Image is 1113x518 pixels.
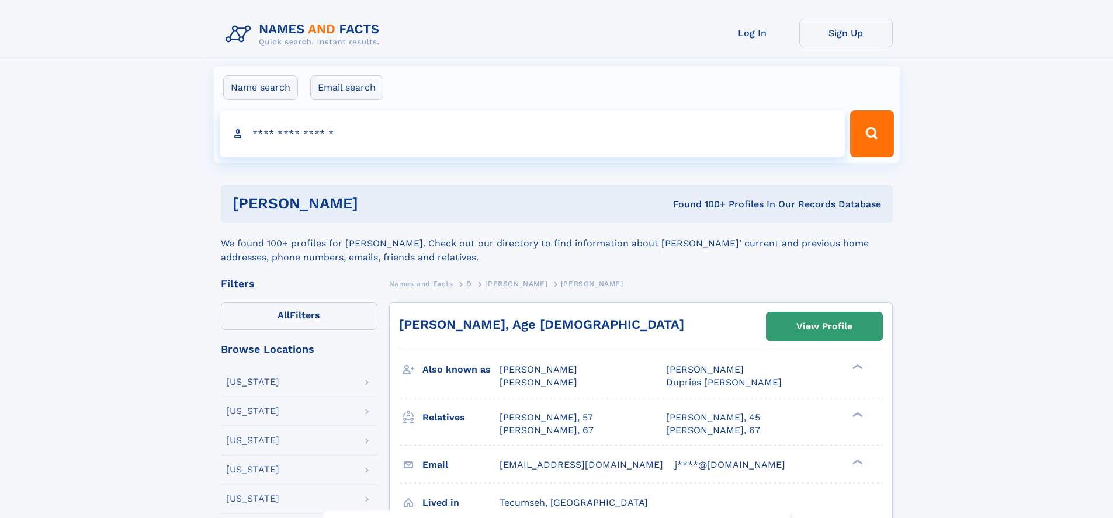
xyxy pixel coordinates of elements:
[310,75,383,100] label: Email search
[278,310,290,321] span: All
[223,75,298,100] label: Name search
[485,276,547,291] a: [PERSON_NAME]
[767,312,882,340] a: View Profile
[799,19,893,47] a: Sign Up
[515,198,881,211] div: Found 100+ Profiles In Our Records Database
[561,280,623,288] span: [PERSON_NAME]
[666,364,744,375] span: [PERSON_NAME]
[389,276,453,291] a: Names and Facts
[500,424,594,437] a: [PERSON_NAME], 67
[666,377,782,388] span: Dupries [PERSON_NAME]
[500,459,663,470] span: [EMAIL_ADDRESS][DOMAIN_NAME]
[226,377,279,387] div: [US_STATE]
[796,313,852,340] div: View Profile
[666,411,760,424] a: [PERSON_NAME], 45
[500,497,648,508] span: Tecumseh, [GEOGRAPHIC_DATA]
[850,458,864,465] div: ❯
[500,377,577,388] span: [PERSON_NAME]
[233,196,516,211] h1: [PERSON_NAME]
[422,493,500,513] h3: Lived in
[500,411,593,424] a: [PERSON_NAME], 57
[221,302,377,330] label: Filters
[850,363,864,371] div: ❯
[220,110,845,157] input: search input
[850,411,864,418] div: ❯
[850,110,893,157] button: Search Button
[226,465,279,474] div: [US_STATE]
[422,455,500,475] h3: Email
[706,19,799,47] a: Log In
[226,406,279,416] div: [US_STATE]
[399,317,684,332] a: [PERSON_NAME], Age [DEMOGRAPHIC_DATA]
[485,280,547,288] span: [PERSON_NAME]
[466,276,472,291] a: D
[221,344,377,354] div: Browse Locations
[422,360,500,380] h3: Also known as
[666,424,760,437] a: [PERSON_NAME], 67
[226,436,279,445] div: [US_STATE]
[221,223,893,265] div: We found 100+ profiles for [PERSON_NAME]. Check out our directory to find information about [PERS...
[221,19,389,50] img: Logo Names and Facts
[221,279,377,289] div: Filters
[226,494,279,503] div: [US_STATE]
[500,364,577,375] span: [PERSON_NAME]
[466,280,472,288] span: D
[422,408,500,427] h3: Relatives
